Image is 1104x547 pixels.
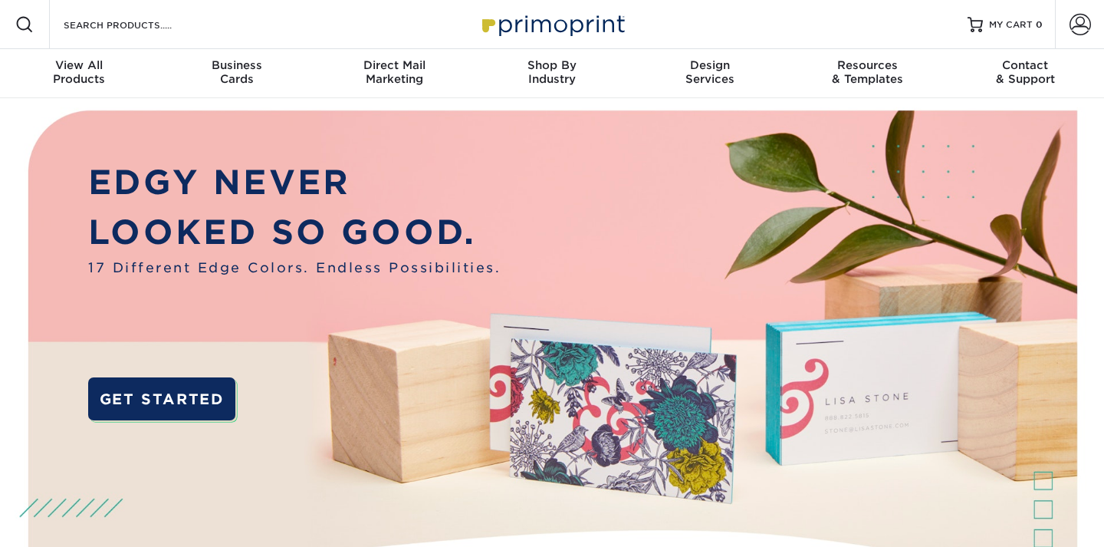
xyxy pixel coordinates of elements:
p: EDGY NEVER [88,158,501,208]
p: LOOKED SO GOOD. [88,208,501,258]
div: Marketing [315,58,473,86]
div: & Support [946,58,1104,86]
a: Contact& Support [946,49,1104,98]
a: Direct MailMarketing [315,49,473,98]
div: Services [631,58,789,86]
div: Industry [473,58,631,86]
input: SEARCH PRODUCTS..... [62,15,212,34]
a: GET STARTED [88,377,235,421]
a: Resources& Templates [789,49,947,98]
span: Shop By [473,58,631,72]
span: 0 [1036,19,1043,30]
span: Design [631,58,789,72]
span: Contact [946,58,1104,72]
div: & Templates [789,58,947,86]
a: BusinessCards [158,49,316,98]
img: Primoprint [475,8,629,41]
span: Resources [789,58,947,72]
span: 17 Different Edge Colors. Endless Possibilities. [88,258,501,278]
span: MY CART [989,18,1033,31]
span: Business [158,58,316,72]
div: Cards [158,58,316,86]
a: Shop ByIndustry [473,49,631,98]
span: Direct Mail [315,58,473,72]
a: DesignServices [631,49,789,98]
